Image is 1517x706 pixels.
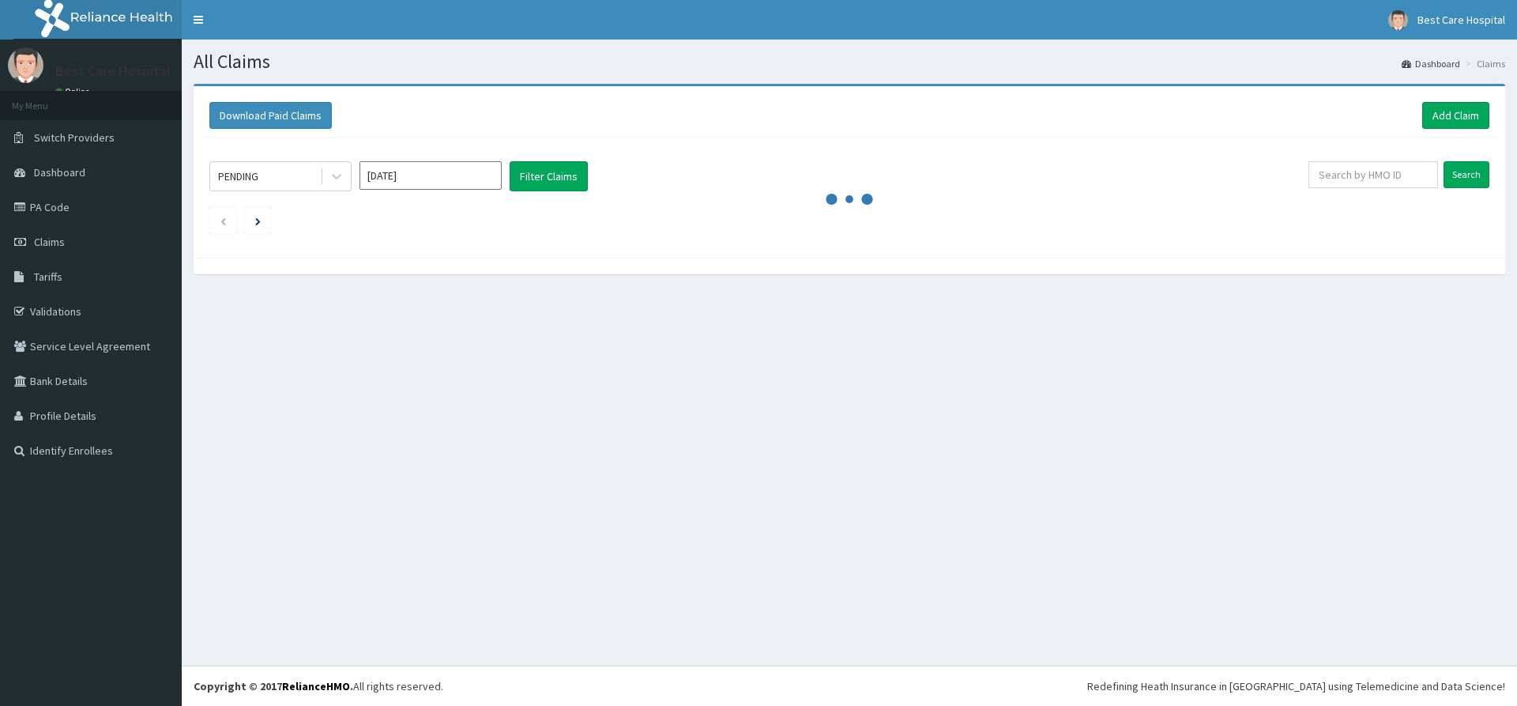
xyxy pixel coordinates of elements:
a: RelianceHMO [282,679,350,693]
span: Claims [34,235,65,249]
a: Next page [255,213,261,228]
button: Filter Claims [510,161,588,191]
div: Redefining Heath Insurance in [GEOGRAPHIC_DATA] using Telemedicine and Data Science! [1087,678,1505,694]
a: Previous page [220,213,227,228]
a: Add Claim [1422,102,1489,129]
button: Download Paid Claims [209,102,332,129]
div: PENDING [218,168,258,184]
span: Best Care Hospital [1417,13,1505,27]
input: Search [1444,161,1489,188]
strong: Copyright © 2017 . [194,679,353,693]
span: Switch Providers [34,130,115,145]
span: Tariffs [34,270,62,284]
h1: All Claims [194,51,1505,72]
img: User Image [8,47,43,83]
img: User Image [1388,10,1408,30]
span: Dashboard [34,165,85,179]
svg: audio-loading [826,176,873,223]
p: Best Care Hospital [55,64,171,78]
input: Select Month and Year [359,161,502,190]
a: Online [55,86,93,97]
input: Search by HMO ID [1308,161,1438,188]
li: Claims [1462,57,1505,70]
a: Dashboard [1402,57,1460,70]
footer: All rights reserved. [182,666,1517,706]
